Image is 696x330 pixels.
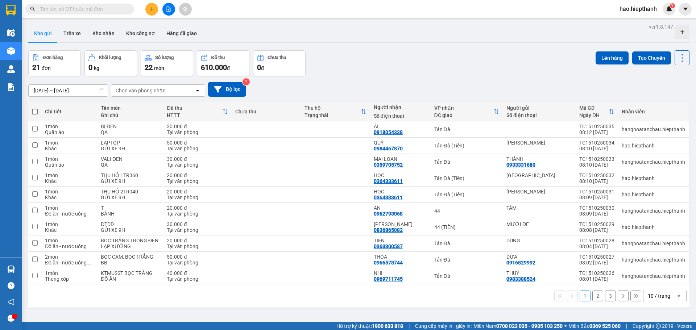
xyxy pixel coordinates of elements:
div: 1 món [45,156,94,162]
div: TC1510250026 [579,270,614,276]
div: 0364333611 [374,195,403,200]
span: plus [149,7,154,12]
div: 0836865082 [374,227,403,233]
div: Người nhận [374,104,427,110]
div: hao.hiepthanh [622,192,685,197]
div: 1 món [45,172,94,178]
sup: 2 [243,78,250,85]
div: GỬI XE 9H [101,178,160,184]
button: Chưa thu0đ [253,50,306,76]
div: TC1510250035 [579,124,614,129]
div: 0916829992 [506,260,535,266]
div: LẠP XƯỞNG [101,243,160,249]
div: Đơn hàng [43,55,63,60]
div: 30.000 đ [167,156,228,162]
div: Đồ ăn - nước uống [45,243,94,249]
div: 20.000 đ [167,189,228,195]
img: icon-new-feature [666,6,672,12]
div: 0363300587 [374,243,403,249]
div: TIẾN [374,238,427,243]
div: Số lượng [155,55,174,60]
strong: 1900 633 818 [372,323,403,329]
button: Trên xe [58,25,87,42]
button: Bộ lọc [208,82,246,97]
div: TC1510250031 [579,189,614,195]
div: Ghi chú [101,112,160,118]
th: Toggle SortBy [576,102,618,121]
span: search [30,7,35,12]
div: AN [374,205,427,211]
div: THÀNH [506,156,572,162]
div: Tản Đà (Tiền) [434,192,499,197]
div: THU HỘ 2TR040 [101,189,160,195]
div: MỸ HUYỀN [506,189,572,195]
th: Toggle SortBy [163,102,231,121]
div: Tạo kho hàng mới [675,25,689,39]
div: KTMUSST BỌC TRẮNG [101,270,160,276]
div: 44 (TIỀN) [434,224,499,230]
div: 08:10 [DATE] [579,178,614,184]
div: Khác [45,227,94,233]
div: QUÝ [374,140,427,146]
svg: open [676,293,682,299]
div: Tại văn phòng [167,211,228,217]
button: Đã thu610.000đ [197,50,249,76]
button: Khối lượng0kg [84,50,137,76]
div: Tản Đà [434,126,499,132]
div: Tản Đà [434,273,499,279]
div: BÁNH [101,211,160,217]
div: Chọn văn phòng nhận [116,87,166,94]
div: HTTT [167,112,222,118]
img: warehouse-icon [7,47,15,55]
div: GỬI XE 9H [101,227,160,233]
div: TC1510250033 [579,156,614,162]
div: Ngày ĐH [579,112,609,118]
div: TC1510250028 [579,238,614,243]
div: Chưa thu [235,109,297,114]
div: 0933331680 [506,162,535,168]
div: Tản Đà [434,159,499,165]
button: Đơn hàng21đơn [28,50,81,76]
span: 0 [88,63,92,72]
div: 1 món [45,221,94,227]
div: Tại văn phòng [167,260,228,266]
span: | [626,322,627,330]
div: Khác [45,195,94,200]
div: 1 món [45,189,94,195]
div: hao.hiepthanh [622,175,685,181]
div: Tại văn phòng [167,195,228,200]
div: 2 món [45,254,94,260]
div: 10 / trang [648,292,670,300]
div: ĐTDD [101,221,160,227]
div: Tại văn phòng [167,162,228,168]
div: T [101,205,160,211]
span: Miền Bắc [568,322,621,330]
div: THUÝ [506,270,572,276]
div: Tại văn phòng [167,227,228,233]
div: GỬI XE 9H [101,146,160,151]
div: DŨNG [506,238,572,243]
div: ĐC giao [434,112,493,118]
span: 21 [32,63,40,72]
div: TÂM [506,205,572,211]
button: Số lượng22món [141,50,193,76]
div: BỌC TRẮNG TRONG ĐEN [101,238,160,243]
div: MƯỜI ĐE [506,221,572,227]
div: 08:04 [DATE] [579,243,614,249]
button: 1 [580,291,591,301]
div: ÁI [374,124,427,129]
div: 08:09 [DATE] [579,195,614,200]
div: NHI [374,270,427,276]
div: Đồ ăn - nước uống [45,211,94,217]
span: kg [94,65,99,71]
div: QA [101,129,160,135]
button: Hàng đã giao [161,25,203,42]
button: Kho gửi [28,25,58,42]
div: MAI LOAN [374,156,427,162]
th: Toggle SortBy [431,102,503,121]
button: Lên hàng [596,51,629,64]
span: hao.hiepthanh [614,4,663,13]
span: caret-down [682,6,689,12]
div: TC1510250032 [579,172,614,178]
div: 50.000 đ [167,140,228,146]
